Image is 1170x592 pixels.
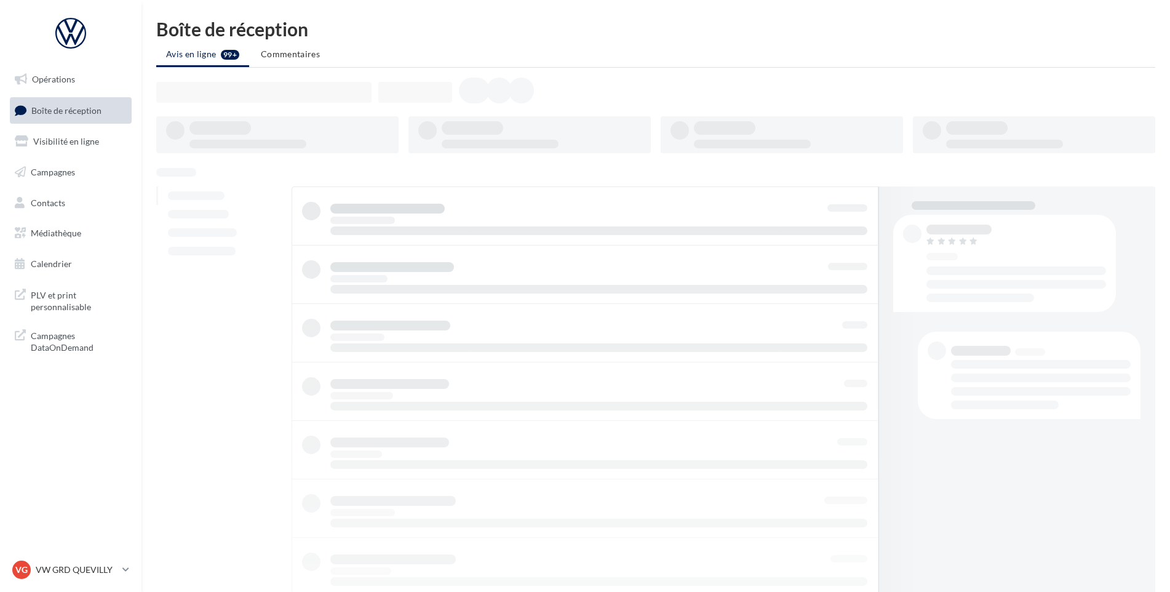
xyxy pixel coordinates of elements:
[7,159,134,185] a: Campagnes
[7,66,134,92] a: Opérations
[31,287,127,313] span: PLV et print personnalisable
[10,558,132,582] a: VG VW GRD QUEVILLY
[36,564,117,576] p: VW GRD QUEVILLY
[31,105,101,115] span: Boîte de réception
[7,97,134,124] a: Boîte de réception
[32,74,75,84] span: Opérations
[31,167,75,177] span: Campagnes
[7,322,134,359] a: Campagnes DataOnDemand
[7,220,134,246] a: Médiathèque
[31,228,81,238] span: Médiathèque
[7,129,134,154] a: Visibilité en ligne
[156,20,1155,38] div: Boîte de réception
[7,282,134,318] a: PLV et print personnalisable
[33,136,99,146] span: Visibilité en ligne
[31,327,127,354] span: Campagnes DataOnDemand
[7,251,134,277] a: Calendrier
[7,190,134,216] a: Contacts
[261,49,320,59] span: Commentaires
[31,258,72,269] span: Calendrier
[31,197,65,207] span: Contacts
[15,564,28,576] span: VG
